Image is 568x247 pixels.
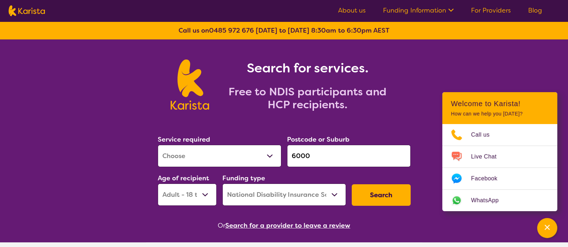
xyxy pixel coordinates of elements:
[218,220,225,231] span: Or
[352,184,411,206] button: Search
[287,135,350,144] label: Postcode or Suburb
[218,60,397,77] h1: Search for services.
[383,6,454,15] a: Funding Information
[471,6,511,15] a: For Providers
[218,85,397,111] h2: Free to NDIS participants and HCP recipients.
[471,129,498,140] span: Call us
[471,195,507,206] span: WhatsApp
[225,220,350,231] button: Search for a provider to leave a review
[171,60,209,110] img: Karista logo
[209,26,254,35] a: 0485 972 676
[287,145,411,167] input: Type
[222,174,265,182] label: Funding type
[158,135,210,144] label: Service required
[442,124,557,211] ul: Choose channel
[471,173,506,184] span: Facebook
[451,111,549,117] p: How can we help you [DATE]?
[528,6,542,15] a: Blog
[179,26,389,35] b: Call us on [DATE] to [DATE] 8:30am to 6:30pm AEST
[442,92,557,211] div: Channel Menu
[537,218,557,238] button: Channel Menu
[158,174,209,182] label: Age of recipient
[442,190,557,211] a: Web link opens in a new tab.
[451,99,549,108] h2: Welcome to Karista!
[338,6,366,15] a: About us
[471,151,505,162] span: Live Chat
[9,5,45,16] img: Karista logo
